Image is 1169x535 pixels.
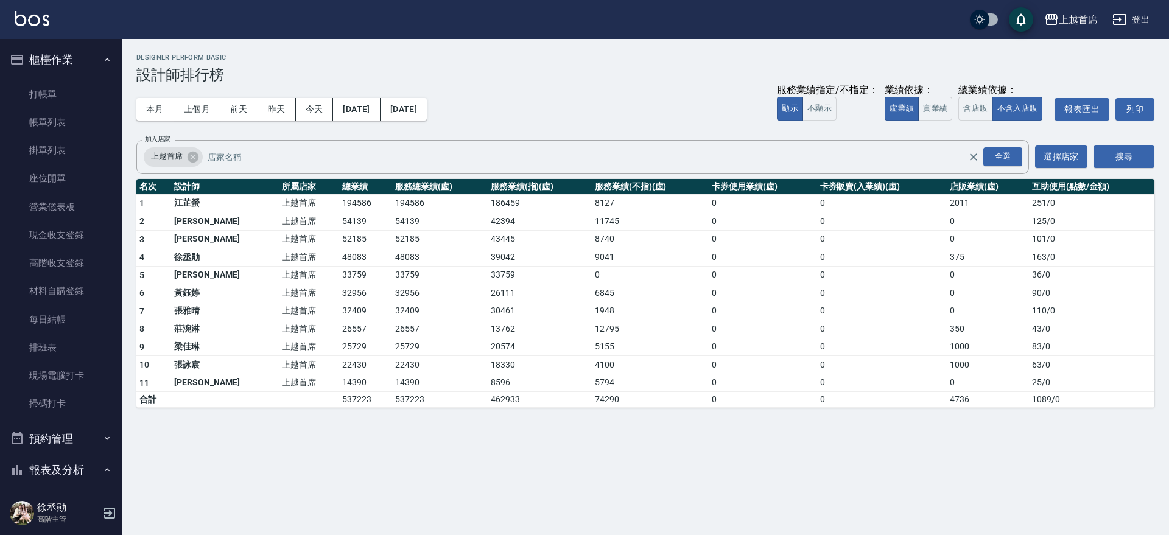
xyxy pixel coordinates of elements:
[5,221,117,249] a: 現金收支登錄
[817,230,947,248] td: 0
[279,302,339,320] td: 上越首席
[947,212,1029,231] td: 0
[171,179,279,195] th: 設計師
[709,230,816,248] td: 0
[139,216,144,226] span: 2
[339,248,392,267] td: 48083
[139,252,144,262] span: 4
[777,84,879,97] div: 服務業績指定/不指定：
[5,390,117,418] a: 掃碼打卡
[5,164,117,192] a: 座位開單
[709,374,816,392] td: 0
[279,179,339,195] th: 所屬店家
[1029,374,1154,392] td: 25 / 0
[709,194,816,212] td: 0
[171,284,279,302] td: 黃鈺婷
[139,288,144,298] span: 6
[1029,320,1154,338] td: 43 / 0
[958,97,992,121] button: 含店販
[709,212,816,231] td: 0
[258,98,296,121] button: 昨天
[139,360,150,369] span: 10
[709,392,816,408] td: 0
[392,302,487,320] td: 32409
[817,392,947,408] td: 0
[37,502,99,514] h5: 徐丞勛
[5,277,117,305] a: 材料自購登錄
[333,98,380,121] button: [DATE]
[171,248,279,267] td: 徐丞勛
[220,98,258,121] button: 前天
[339,194,392,212] td: 194586
[947,320,1029,338] td: 350
[817,320,947,338] td: 0
[1029,356,1154,374] td: 63 / 0
[171,338,279,356] td: 梁佳琳
[5,423,117,455] button: 預約管理
[947,374,1029,392] td: 0
[817,374,947,392] td: 0
[592,266,709,284] td: 0
[279,194,339,212] td: 上越首席
[947,248,1029,267] td: 375
[392,230,487,248] td: 52185
[947,392,1029,408] td: 4736
[885,84,952,97] div: 業績依據：
[5,44,117,75] button: 櫃檯作業
[392,320,487,338] td: 26557
[5,454,117,486] button: 報表及分析
[5,193,117,221] a: 營業儀表板
[1009,7,1033,32] button: save
[139,324,144,334] span: 8
[1039,7,1103,32] button: 上越首席
[958,84,1048,97] div: 總業績依據：
[1055,98,1109,121] a: 報表匯出
[136,98,174,121] button: 本月
[947,302,1029,320] td: 0
[592,320,709,338] td: 12795
[1035,145,1087,168] button: 選擇店家
[5,362,117,390] a: 現場電腦打卡
[392,179,487,195] th: 服務總業績(虛)
[279,212,339,231] td: 上越首席
[488,302,592,320] td: 30461
[592,356,709,374] td: 4100
[171,302,279,320] td: 張雅晴
[592,392,709,408] td: 74290
[171,266,279,284] td: [PERSON_NAME]
[1029,212,1154,231] td: 125 / 0
[992,97,1043,121] button: 不含入店販
[488,374,592,392] td: 8596
[817,302,947,320] td: 0
[392,374,487,392] td: 14390
[777,97,803,121] button: 顯示
[5,108,117,136] a: 帳單列表
[139,306,144,316] span: 7
[592,302,709,320] td: 1948
[817,248,947,267] td: 0
[488,356,592,374] td: 18330
[139,378,150,388] span: 11
[5,136,117,164] a: 掛單列表
[339,212,392,231] td: 54139
[488,230,592,248] td: 43445
[174,98,220,121] button: 上個月
[136,54,1154,61] h2: Designer Perform Basic
[171,230,279,248] td: [PERSON_NAME]
[817,194,947,212] td: 0
[488,194,592,212] td: 186459
[37,514,99,525] p: 高階主管
[817,356,947,374] td: 0
[339,302,392,320] td: 32409
[279,374,339,392] td: 上越首席
[171,356,279,374] td: 張詠宸
[709,302,816,320] td: 0
[947,179,1029,195] th: 店販業績(虛)
[488,179,592,195] th: 服務業績(指)(虛)
[1029,230,1154,248] td: 101 / 0
[339,320,392,338] td: 26557
[488,320,592,338] td: 13762
[592,230,709,248] td: 8740
[1029,392,1154,408] td: 1089 / 0
[817,179,947,195] th: 卡券販賣(入業績)(虛)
